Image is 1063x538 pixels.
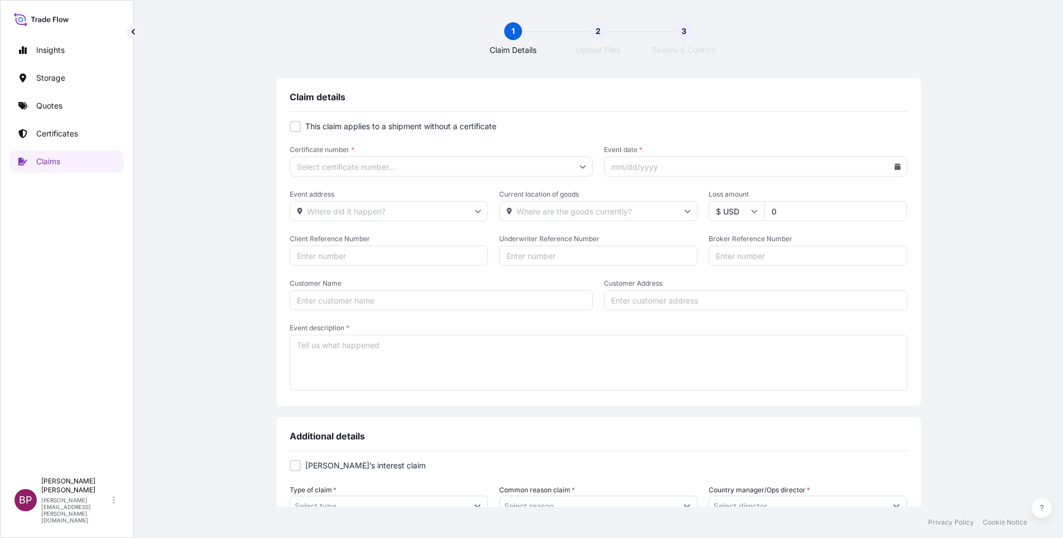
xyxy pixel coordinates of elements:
span: Review & Confirm [652,45,716,56]
a: Privacy Policy [928,518,974,527]
p: Claims [36,156,60,167]
span: 3 [681,26,686,37]
span: Upload Files [576,45,621,56]
input: Where are the goods currently? [499,201,698,221]
button: Show suggestions [467,496,487,516]
input: mm/dd/yyyy [604,156,908,177]
span: Claim Details [490,45,537,56]
span: Customer Address [604,279,908,288]
a: Claims [9,150,124,173]
input: Select reason [500,496,677,516]
span: Additional details [290,431,365,442]
a: Insights [9,39,124,61]
label: Type of claim [290,485,337,496]
span: Customer Name [290,279,593,288]
input: Select type [290,496,467,516]
span: Loss amount [709,190,907,199]
span: 2 [596,26,601,37]
span: Underwriter Reference Number [499,234,698,243]
span: Event date [604,145,908,154]
span: Event address [290,190,488,199]
input: Enter number [499,246,698,266]
input: Select director [709,496,886,516]
a: Cookie Notice [983,518,1027,527]
button: Show suggestions [677,496,697,516]
a: Quotes [9,95,124,117]
input: Enter customer name [290,290,593,310]
span: 1 [511,26,515,37]
span: [PERSON_NAME]’s interest claim [305,460,426,471]
span: Claim details [290,91,345,102]
a: Storage [9,67,124,89]
span: Certificate number [290,145,593,154]
p: Storage [36,72,65,84]
p: [PERSON_NAME] [PERSON_NAME] [41,477,110,495]
span: Broker Reference Number [709,234,907,243]
p: Certificates [36,128,78,139]
span: Client Reference Number [290,234,488,243]
input: Select certificate number... [290,156,593,177]
span: Current location of goods [499,190,698,199]
label: Country manager/Ops director [709,485,810,496]
p: [PERSON_NAME][EMAIL_ADDRESS][PERSON_NAME][DOMAIN_NAME] [41,497,110,524]
input: Enter number [709,246,907,266]
label: Common reason claim [499,485,575,496]
input: Enter customer address [604,290,908,310]
span: BP [19,495,32,506]
span: Event description [290,324,908,332]
input: Enter number [290,246,488,266]
p: This claim applies to a shipment without a certificate [305,121,496,132]
p: Insights [36,45,65,56]
a: Certificates [9,123,124,145]
p: Quotes [36,100,62,111]
button: Show suggestions [886,496,906,516]
input: Where did it happen? [290,201,488,221]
